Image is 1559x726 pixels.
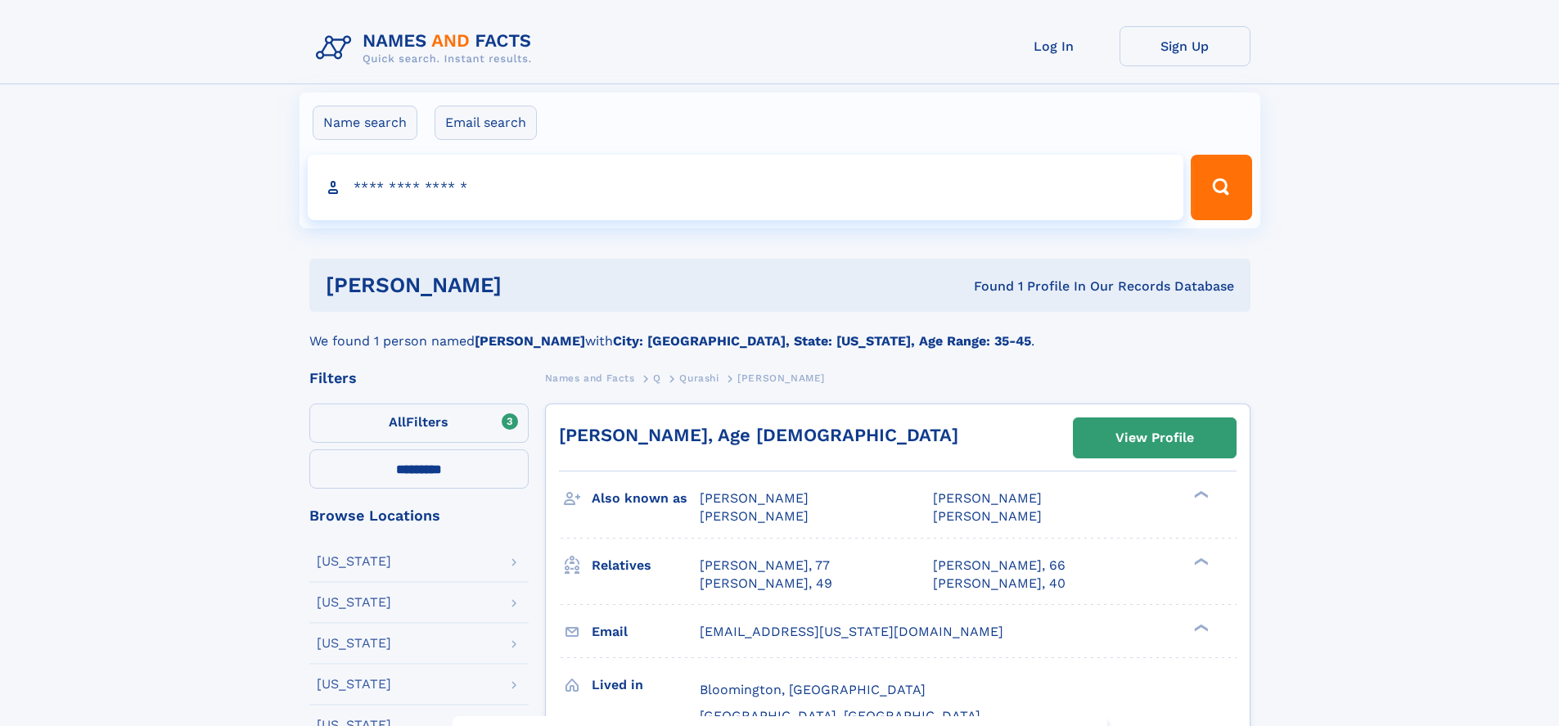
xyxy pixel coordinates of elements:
[679,372,719,384] span: Qurashi
[317,555,391,568] div: [US_STATE]
[653,368,661,388] a: Q
[933,508,1042,524] span: [PERSON_NAME]
[313,106,417,140] label: Name search
[700,490,809,506] span: [PERSON_NAME]
[317,678,391,691] div: [US_STATE]
[317,596,391,609] div: [US_STATE]
[309,312,1250,351] div: We found 1 person named with .
[700,708,980,724] span: [GEOGRAPHIC_DATA], [GEOGRAPHIC_DATA]
[1115,419,1194,457] div: View Profile
[309,404,529,443] label: Filters
[317,637,391,650] div: [US_STATE]
[737,372,825,384] span: [PERSON_NAME]
[700,557,830,575] a: [PERSON_NAME], 77
[700,575,832,593] a: [PERSON_NAME], 49
[933,557,1066,575] a: [PERSON_NAME], 66
[309,508,529,523] div: Browse Locations
[592,671,700,699] h3: Lived in
[737,277,1234,295] div: Found 1 Profile In Our Records Database
[700,508,809,524] span: [PERSON_NAME]
[1190,622,1210,633] div: ❯
[933,490,1042,506] span: [PERSON_NAME]
[1120,26,1250,66] a: Sign Up
[592,485,700,512] h3: Also known as
[700,624,1003,639] span: [EMAIL_ADDRESS][US_STATE][DOMAIN_NAME]
[653,372,661,384] span: Q
[679,368,719,388] a: Qurashi
[326,275,738,295] h1: [PERSON_NAME]
[389,414,406,430] span: All
[613,333,1031,349] b: City: [GEOGRAPHIC_DATA], State: [US_STATE], Age Range: 35-45
[308,155,1184,220] input: search input
[592,552,700,579] h3: Relatives
[1190,556,1210,566] div: ❯
[1190,489,1210,500] div: ❯
[989,26,1120,66] a: Log In
[309,371,529,386] div: Filters
[1074,418,1236,458] a: View Profile
[435,106,537,140] label: Email search
[559,425,958,445] a: [PERSON_NAME], Age [DEMOGRAPHIC_DATA]
[700,682,926,697] span: Bloomington, [GEOGRAPHIC_DATA]
[592,618,700,646] h3: Email
[309,26,545,70] img: Logo Names and Facts
[475,333,585,349] b: [PERSON_NAME]
[545,368,635,388] a: Names and Facts
[933,575,1066,593] a: [PERSON_NAME], 40
[1191,155,1251,220] button: Search Button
